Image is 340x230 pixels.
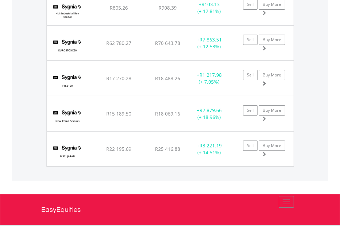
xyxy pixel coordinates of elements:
[259,105,285,116] a: Buy More
[243,70,257,80] a: Sell
[188,36,231,50] div: + (+ 12.53%)
[110,4,128,11] span: R805.26
[50,105,85,129] img: EQU.ZA.SYGCN.png
[188,107,231,121] div: + (+ 18.96%)
[259,70,285,80] a: Buy More
[199,142,222,149] span: R3 221.19
[188,1,231,15] div: + (+ 12.81%)
[259,35,285,45] a: Buy More
[243,35,257,45] a: Sell
[199,72,222,78] span: R1 217.98
[50,70,85,94] img: EQU.ZA.SYGUK.png
[188,142,231,156] div: + (+ 14.51%)
[158,4,177,11] span: R908.39
[243,105,257,116] a: Sell
[106,110,131,117] span: R15 189.50
[155,110,180,117] span: R18 069.16
[50,34,85,59] img: EQU.ZA.SYGEU.png
[199,36,222,43] span: R7 863.51
[106,75,131,82] span: R17 270.28
[41,194,299,225] a: EasyEquities
[155,75,180,82] span: R18 488.26
[199,107,222,113] span: R2 879.66
[155,146,180,152] span: R25 416.88
[155,40,180,46] span: R70 643.78
[243,141,257,151] a: Sell
[201,1,220,8] span: R103.13
[50,140,85,165] img: EQU.ZA.SYGJP.png
[259,141,285,151] a: Buy More
[188,72,231,85] div: + (+ 7.05%)
[106,146,131,152] span: R22 195.69
[106,40,131,46] span: R62 780.27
